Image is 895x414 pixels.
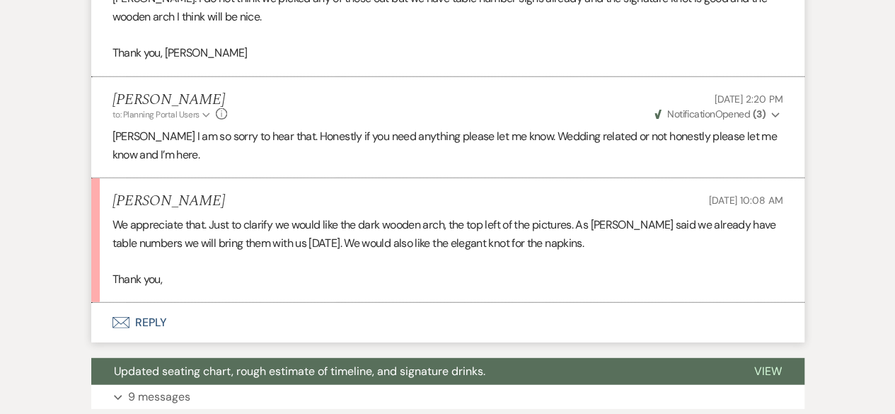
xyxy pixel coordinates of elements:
[91,385,804,409] button: 9 messages
[667,108,715,120] span: Notification
[654,108,766,120] span: Opened
[112,127,783,163] p: [PERSON_NAME] I am so sorry to hear that. Honestly if you need anything please let me know. Weddi...
[91,358,732,385] button: Updated seating chart, rough estimate of timeline, and signature drinks.
[91,303,804,343] button: Reply
[752,108,765,120] strong: ( 3 )
[114,364,485,379] span: Updated seating chart, rough estimate of timeline, and signature drinks.
[112,109,200,120] span: to: Planning Portal Users
[714,93,783,105] span: [DATE] 2:20 PM
[112,44,783,62] p: Thank you, [PERSON_NAME]
[112,216,783,252] p: We appreciate that. Just to clarify we would like the dark wooden arch, the top left of the pictu...
[754,364,782,379] span: View
[112,192,225,210] h5: [PERSON_NAME]
[112,270,783,289] p: Thank you,
[652,107,783,122] button: NotificationOpened (3)
[112,108,213,121] button: to: Planning Portal Users
[112,91,228,109] h5: [PERSON_NAME]
[709,194,783,207] span: [DATE] 10:08 AM
[732,358,804,385] button: View
[128,388,190,406] p: 9 messages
